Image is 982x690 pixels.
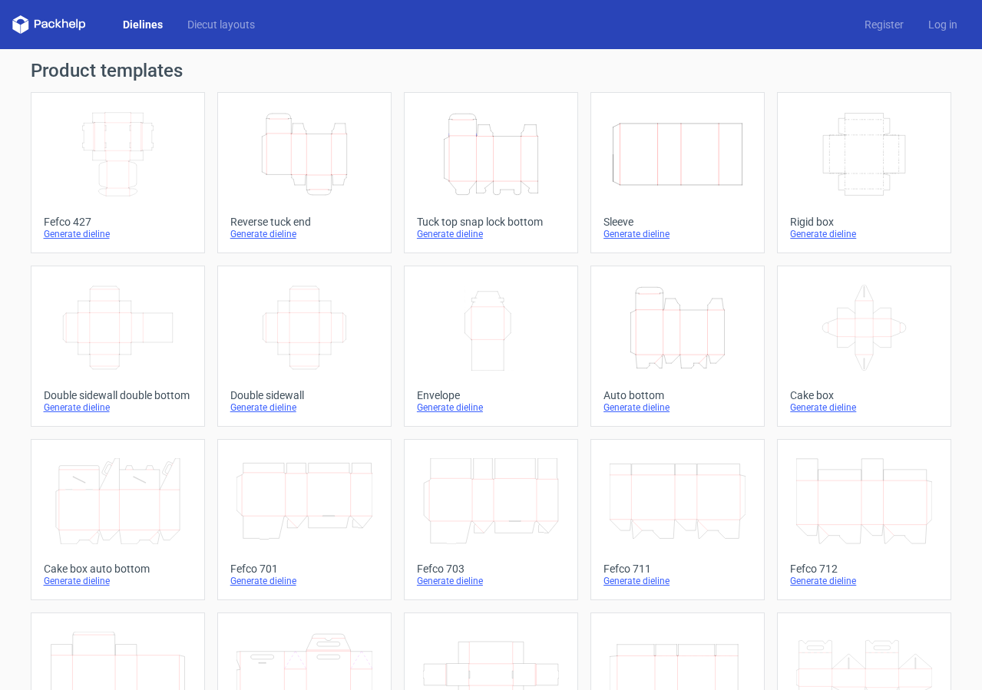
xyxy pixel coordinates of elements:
[230,216,379,228] div: Reverse tuck end
[31,439,205,600] a: Cake box auto bottomGenerate dieline
[790,389,938,401] div: Cake box
[777,92,951,253] a: Rigid boxGenerate dieline
[790,401,938,414] div: Generate dieline
[777,266,951,427] a: Cake boxGenerate dieline
[603,401,752,414] div: Generate dieline
[44,216,192,228] div: Fefco 427
[603,389,752,401] div: Auto bottom
[417,228,565,240] div: Generate dieline
[603,228,752,240] div: Generate dieline
[590,266,765,427] a: Auto bottomGenerate dieline
[44,401,192,414] div: Generate dieline
[417,401,565,414] div: Generate dieline
[590,439,765,600] a: Fefco 711Generate dieline
[417,575,565,587] div: Generate dieline
[777,439,951,600] a: Fefco 712Generate dieline
[230,575,379,587] div: Generate dieline
[230,401,379,414] div: Generate dieline
[217,266,392,427] a: Double sidewallGenerate dieline
[916,17,970,32] a: Log in
[44,228,192,240] div: Generate dieline
[603,216,752,228] div: Sleeve
[31,61,952,80] h1: Product templates
[175,17,267,32] a: Diecut layouts
[790,216,938,228] div: Rigid box
[31,266,205,427] a: Double sidewall double bottomGenerate dieline
[44,575,192,587] div: Generate dieline
[217,92,392,253] a: Reverse tuck endGenerate dieline
[790,563,938,575] div: Fefco 712
[852,17,916,32] a: Register
[417,563,565,575] div: Fefco 703
[31,92,205,253] a: Fefco 427Generate dieline
[417,389,565,401] div: Envelope
[404,439,578,600] a: Fefco 703Generate dieline
[230,228,379,240] div: Generate dieline
[404,92,578,253] a: Tuck top snap lock bottomGenerate dieline
[417,216,565,228] div: Tuck top snap lock bottom
[44,563,192,575] div: Cake box auto bottom
[111,17,175,32] a: Dielines
[404,266,578,427] a: EnvelopeGenerate dieline
[217,439,392,600] a: Fefco 701Generate dieline
[230,563,379,575] div: Fefco 701
[230,389,379,401] div: Double sidewall
[790,228,938,240] div: Generate dieline
[790,575,938,587] div: Generate dieline
[44,389,192,401] div: Double sidewall double bottom
[603,575,752,587] div: Generate dieline
[603,563,752,575] div: Fefco 711
[590,92,765,253] a: SleeveGenerate dieline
